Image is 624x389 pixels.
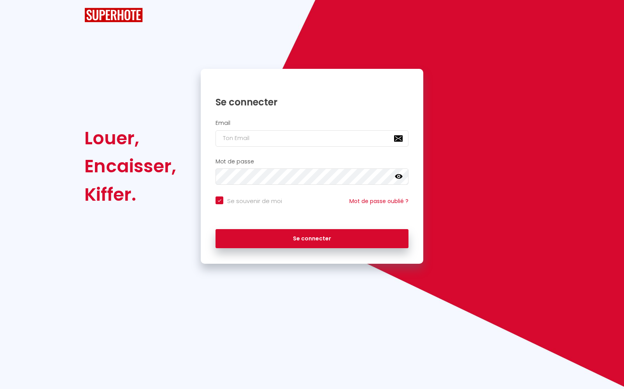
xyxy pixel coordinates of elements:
[84,152,176,180] div: Encaisser,
[216,120,408,126] h2: Email
[216,130,408,147] input: Ton Email
[216,96,408,108] h1: Se connecter
[216,229,408,249] button: Se connecter
[216,158,408,165] h2: Mot de passe
[84,180,176,209] div: Kiffer.
[84,8,143,22] img: SuperHote logo
[349,197,408,205] a: Mot de passe oublié ?
[84,124,176,152] div: Louer,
